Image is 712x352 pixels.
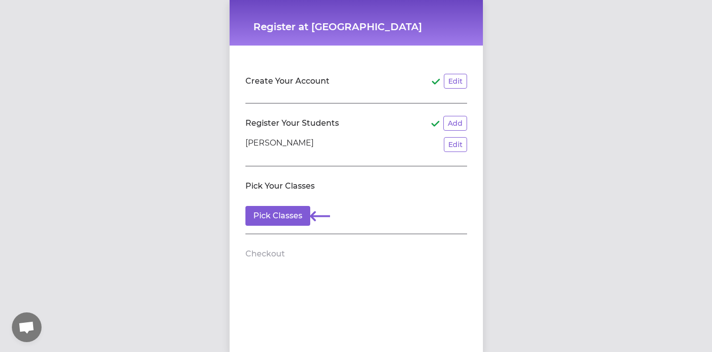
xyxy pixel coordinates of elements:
h2: Checkout [245,248,285,260]
button: Edit [444,137,467,152]
button: Add [443,116,467,131]
h2: Create Your Account [245,75,330,87]
div: Open chat [12,312,42,342]
button: Edit [444,74,467,89]
h2: Pick Your Classes [245,180,315,192]
p: [PERSON_NAME] [245,137,314,152]
h2: Register Your Students [245,117,339,129]
h1: Register at [GEOGRAPHIC_DATA] [253,20,459,34]
button: Pick Classes [245,206,310,226]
